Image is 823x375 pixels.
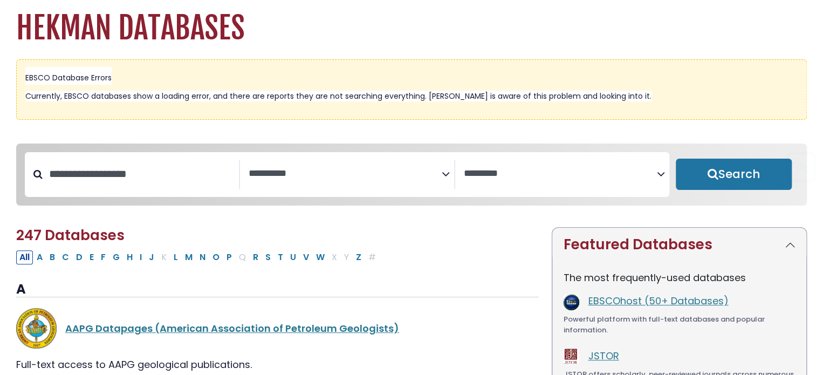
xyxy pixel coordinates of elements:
[98,250,109,264] button: Filter Results F
[16,250,33,264] button: All
[563,314,795,335] div: Powerful platform with full-text databases and popular information.
[464,168,657,180] textarea: Search
[25,72,112,83] span: EBSCO Database Errors
[781,157,820,177] a: Back to Top
[124,250,136,264] button: Filter Results H
[588,294,728,308] a: EBSCOhost (50+ Databases)
[223,250,235,264] button: Filter Results P
[262,250,274,264] button: Filter Results S
[563,270,795,285] p: The most frequently-used databases
[588,349,619,363] a: JSTOR
[25,91,651,101] span: Currently, EBSCO databases show a loading error, and there are reports they are not searching eve...
[16,10,807,46] h1: Hekman Databases
[59,250,72,264] button: Filter Results C
[146,250,157,264] button: Filter Results J
[676,159,792,190] button: Submit for Search Results
[250,250,262,264] button: Filter Results R
[136,250,145,264] button: Filter Results I
[182,250,196,264] button: Filter Results M
[275,250,286,264] button: Filter Results T
[43,165,239,183] input: Search database by title or keyword
[16,250,380,263] div: Alpha-list to filter by first letter of database name
[196,250,209,264] button: Filter Results N
[109,250,123,264] button: Filter Results G
[249,168,442,180] textarea: Search
[209,250,223,264] button: Filter Results O
[16,357,539,372] div: Full-text access to AAPG geological publications.
[86,250,97,264] button: Filter Results E
[65,322,399,335] a: AAPG Datapages (American Association of Petroleum Geologists)
[170,250,181,264] button: Filter Results L
[46,250,58,264] button: Filter Results B
[16,144,807,206] nav: Search filters
[353,250,365,264] button: Filter Results Z
[313,250,328,264] button: Filter Results W
[300,250,312,264] button: Filter Results V
[287,250,299,264] button: Filter Results U
[16,282,539,298] h3: A
[73,250,86,264] button: Filter Results D
[552,228,806,262] button: Featured Databases
[33,250,46,264] button: Filter Results A
[16,226,125,245] span: 247 Databases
